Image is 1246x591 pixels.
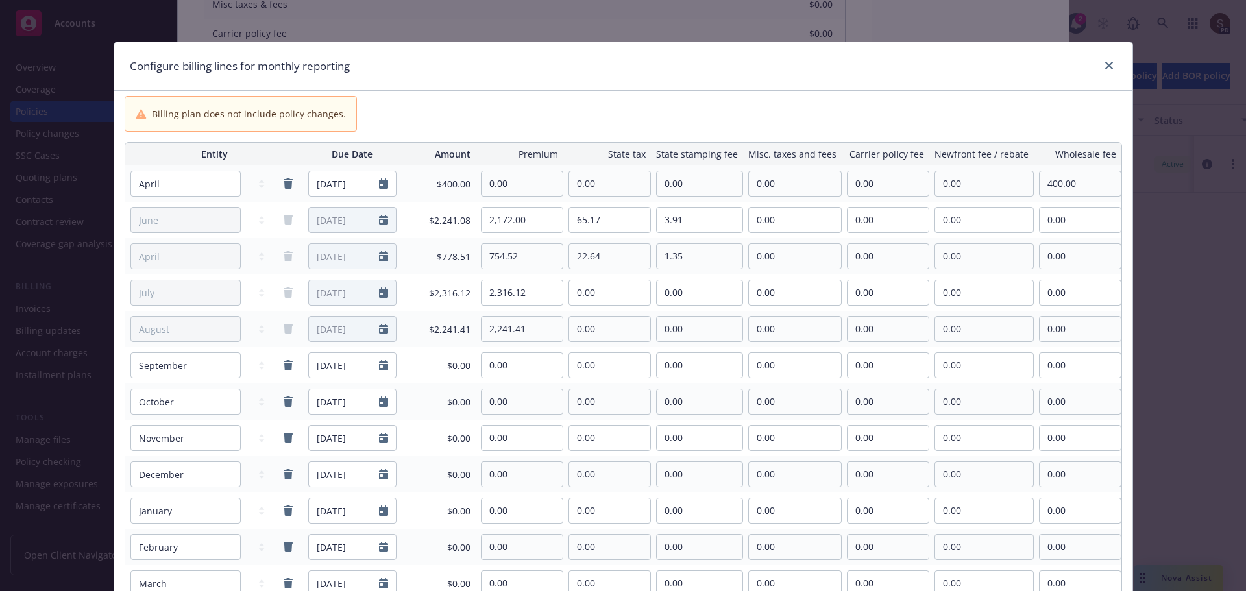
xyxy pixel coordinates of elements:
[848,389,929,414] input: 0.00
[406,286,470,300] span: $2,316.12
[848,426,929,450] input: 0.00
[657,353,742,378] input: 0.00
[280,466,296,482] a: remove
[406,322,470,336] span: $2,241.41
[309,171,379,196] input: MM/DD/YYYY
[848,208,929,232] input: 0.00
[309,147,396,161] span: Due Date
[569,498,650,523] input: 0.00
[309,353,379,378] input: MM/DD/YYYY
[280,321,296,337] a: remove
[569,535,650,559] input: 0.00
[379,396,388,407] svg: Calendar
[309,244,379,269] input: MM/DD/YYYY
[749,208,841,232] input: 0.00
[280,430,296,446] a: remove
[280,539,296,555] a: remove
[749,462,841,487] input: 0.00
[749,244,841,269] input: 0.00
[406,359,470,372] span: $0.00
[406,177,470,191] span: $400.00
[482,498,563,523] input: 0.00
[749,317,841,341] input: 0.00
[749,280,841,305] input: 0.00
[406,395,470,409] span: $0.00
[656,147,738,161] span: State stamping fee
[482,317,563,341] input: 0.00
[569,426,650,450] input: 0.00
[657,171,742,196] input: 0.00
[130,58,350,75] h1: Configure billing lines for monthly reporting
[406,504,470,518] span: $0.00
[482,389,563,414] input: 0.00
[482,535,563,559] input: 0.00
[482,280,563,305] input: 0.00
[280,394,296,409] a: remove
[152,107,346,121] span: Billing plan does not include policy changes.
[657,498,742,523] input: 0.00
[280,357,296,373] a: remove
[569,280,650,305] input: 0.00
[482,462,563,487] input: 0.00
[379,287,388,298] svg: Calendar
[569,317,650,341] input: 0.00
[569,353,650,378] input: 0.00
[309,462,379,487] input: MM/DD/YYYY
[657,426,742,450] input: 0.00
[406,147,470,161] span: Amount
[280,575,296,591] a: remove
[379,324,388,334] svg: Calendar
[749,389,841,414] input: 0.00
[379,505,388,516] svg: Calendar
[481,147,558,161] span: Premium
[406,468,470,481] span: $0.00
[657,280,742,305] input: 0.00
[280,212,296,228] a: remove
[280,285,296,300] a: remove
[657,535,742,559] input: 0.00
[309,535,379,559] input: MM/DD/YYYY
[749,535,841,559] input: 0.00
[406,250,470,263] span: $778.51
[280,176,296,191] a: remove
[848,535,929,559] input: 0.00
[379,178,388,189] svg: Calendar
[280,503,296,518] span: remove
[848,498,929,523] input: 0.00
[657,462,742,487] input: 0.00
[406,431,470,445] span: $0.00
[379,542,388,552] button: Calendar
[309,498,379,523] input: MM/DD/YYYY
[568,147,646,161] span: State tax
[657,208,742,232] input: 0.00
[406,540,470,554] span: $0.00
[379,578,388,588] svg: Calendar
[406,577,470,590] span: $0.00
[847,147,924,161] span: Carrier policy fee
[379,251,388,261] button: Calendar
[848,244,929,269] input: 0.00
[848,317,929,341] input: 0.00
[848,462,929,487] input: 0.00
[657,244,742,269] input: 0.00
[569,462,650,487] input: 0.00
[379,360,388,370] button: Calendar
[848,280,929,305] input: 0.00
[657,389,742,414] input: 0.00
[309,208,379,232] input: MM/DD/YYYY
[379,469,388,479] svg: Calendar
[848,353,929,378] input: 0.00
[569,389,650,414] input: 0.00
[379,433,388,443] svg: Calendar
